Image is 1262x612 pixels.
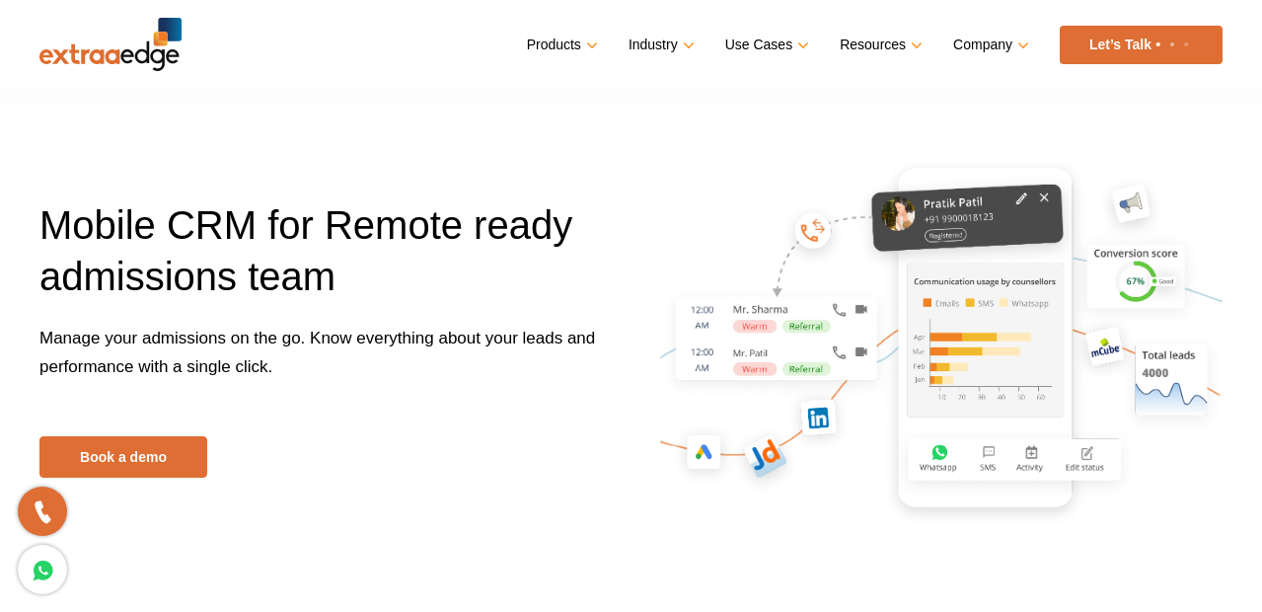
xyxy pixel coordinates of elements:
a: Industry [629,31,691,59]
a: Resources [840,31,919,59]
a: Book a demo [39,436,207,478]
a: Use Cases [725,31,805,59]
a: Products [527,31,594,59]
h1: Mobile CRM for Remote ready admissions team [39,199,617,324]
a: Let’s Talk [1060,26,1223,64]
img: mobile-crm-for-remote-admissions-team [660,153,1223,524]
span: Manage your admissions on the go. Know everything about your leads and performance with a single ... [39,329,595,376]
a: Company [953,31,1025,59]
